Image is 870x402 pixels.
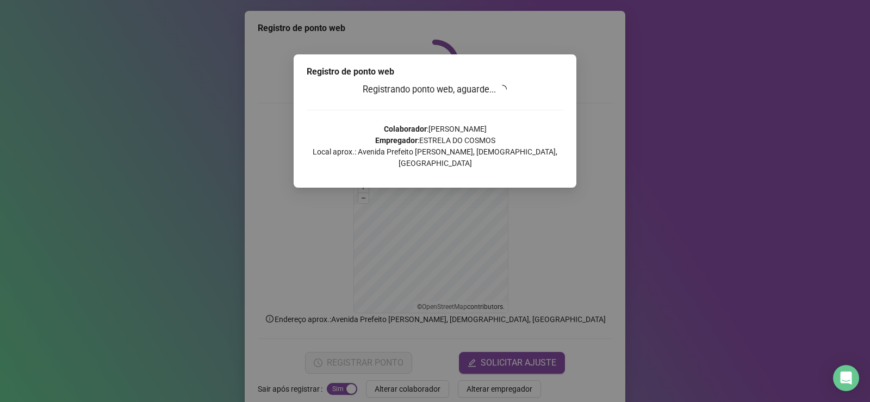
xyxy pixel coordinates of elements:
[497,83,509,95] span: loading
[307,83,563,97] h3: Registrando ponto web, aguarde...
[307,65,563,78] div: Registro de ponto web
[833,365,859,391] div: Open Intercom Messenger
[375,136,418,145] strong: Empregador
[384,125,427,133] strong: Colaborador
[307,123,563,169] p: : [PERSON_NAME] : ESTRELA DO COSMOS Local aprox.: Avenida Prefeito [PERSON_NAME], [DEMOGRAPHIC_DA...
